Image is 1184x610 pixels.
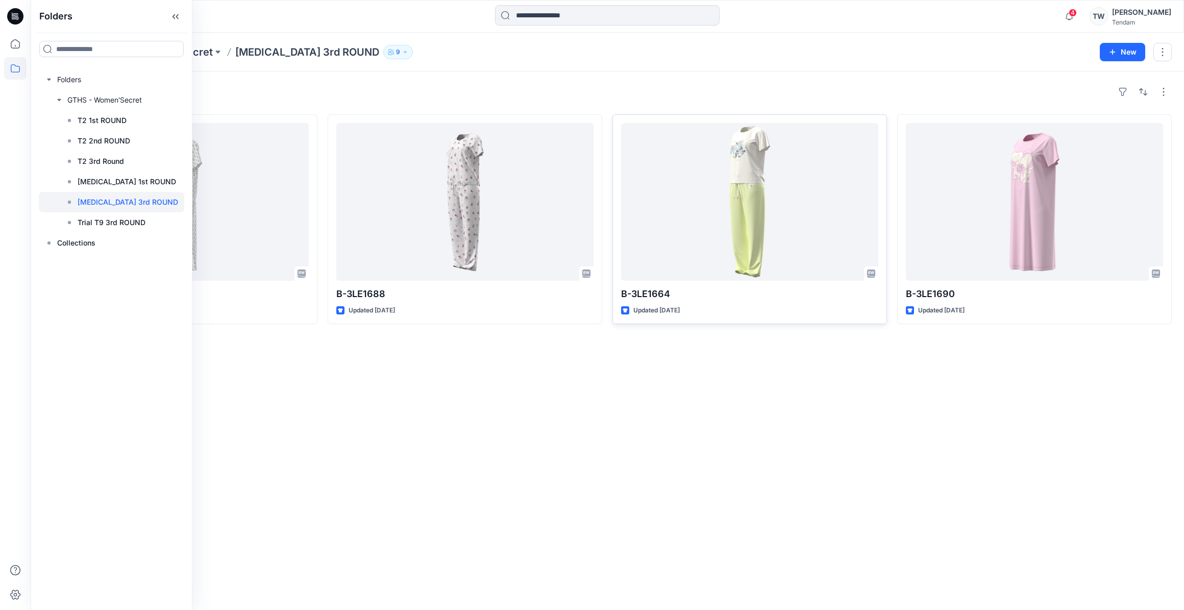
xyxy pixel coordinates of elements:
div: TW [1090,7,1108,26]
p: B-3LE1664 [621,287,878,301]
button: 9 [383,45,413,59]
p: Trial T9 3rd ROUND [78,216,145,229]
p: Updated [DATE] [918,305,965,316]
a: B-3LE1688 [336,123,594,281]
div: Tendam [1112,18,1171,26]
p: B-3LE1690 [906,287,1163,301]
p: [MEDICAL_DATA] 1st ROUND [78,176,176,188]
div: [PERSON_NAME] [1112,6,1171,18]
p: Collections [57,237,95,249]
p: T2 3rd Round [78,155,124,167]
span: 4 [1069,9,1077,17]
p: Updated [DATE] [633,305,680,316]
p: T2 1st ROUND [78,114,127,127]
p: 9 [396,46,400,58]
button: New [1100,43,1145,61]
p: [MEDICAL_DATA] 3rd ROUND [78,196,178,208]
a: B-3LE1690 [906,123,1163,281]
p: T2 2nd ROUND [78,135,130,147]
a: B-3LE1664 [621,123,878,281]
p: Updated [DATE] [349,305,395,316]
p: [MEDICAL_DATA] 3rd ROUND [235,45,379,59]
p: B-3LE1688 [336,287,594,301]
